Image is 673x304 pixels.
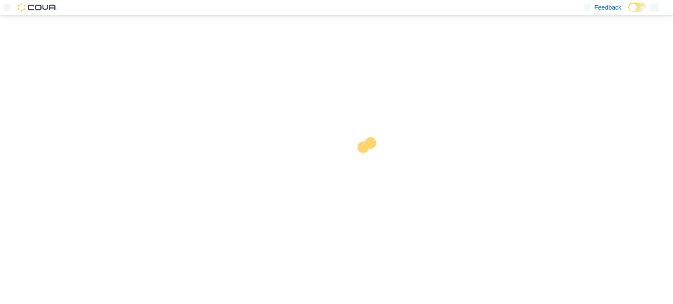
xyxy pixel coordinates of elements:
[595,3,621,12] span: Feedback
[628,3,647,12] input: Dark Mode
[18,3,57,12] img: Cova
[336,131,402,196] img: cova-loader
